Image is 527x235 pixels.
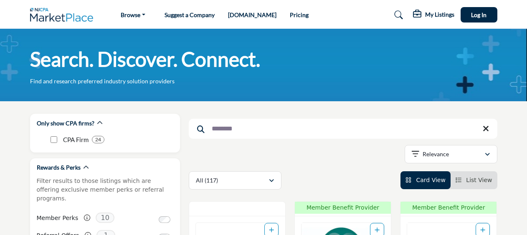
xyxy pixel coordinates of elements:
[375,227,380,233] a: Add To List
[96,212,114,223] span: 10
[456,177,492,183] a: View List
[92,136,104,143] div: 24 Results For CPA Firm
[416,177,445,183] span: Card View
[451,171,497,189] li: List View
[165,11,215,18] a: Suggest a Company
[159,216,170,223] input: Switch to Member Perks
[189,171,281,190] button: All (117)
[461,7,497,22] button: Log In
[386,8,408,22] a: Search
[405,177,446,183] a: View Card
[30,77,175,85] p: Find and research preferred industry solution providers
[37,163,81,172] h2: Rewards & Perks
[405,145,497,163] button: Relevance
[423,150,449,158] p: Relevance
[30,8,98,22] img: Site Logo
[37,119,94,127] h2: Only show CPA firms?
[471,11,486,18] span: Log In
[95,137,101,142] b: 24
[63,135,89,145] p: CPA Firm: CPA Firm
[480,227,485,233] a: Add To List
[196,176,218,185] p: All (117)
[115,9,151,21] a: Browse
[189,119,497,139] input: Search Keyword
[413,10,454,20] div: My Listings
[400,171,451,189] li: Card View
[466,177,492,183] span: List View
[425,11,454,18] h5: My Listings
[37,177,173,203] p: Filter results to those listings which are offering exclusive member perks or referral programs.
[37,211,79,225] label: Member Perks
[51,136,57,143] input: CPA Firm checkbox
[290,11,309,18] a: Pricing
[297,203,388,212] span: Member Benefit Provider
[228,11,276,18] a: [DOMAIN_NAME]
[403,203,494,212] span: Member Benefit Provider
[30,46,260,72] h1: Search. Discover. Connect.
[269,227,274,233] a: Add To List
